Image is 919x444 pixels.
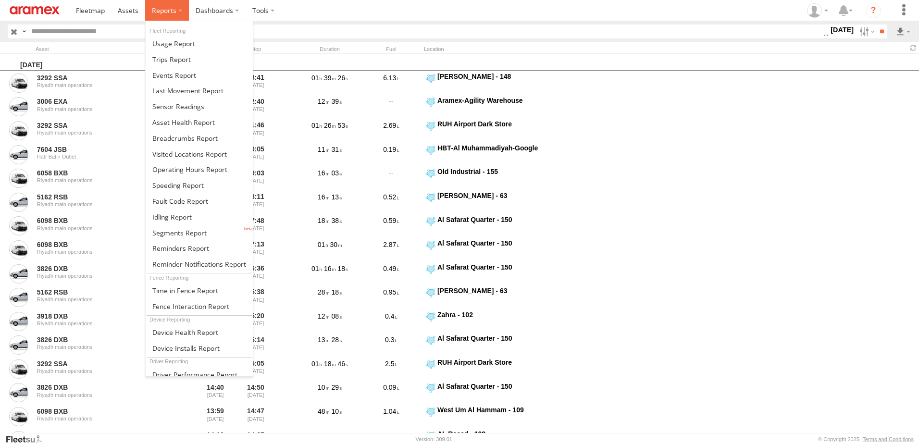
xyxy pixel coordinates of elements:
[197,382,234,404] div: Entered prior to selected date range
[318,383,330,391] span: 10
[362,120,420,142] div: 2.69
[424,382,544,404] label: Click to View Event Location
[311,74,322,82] span: 01
[37,225,169,231] div: Riyadh main operations
[37,193,169,201] a: 5162 RSB
[37,169,169,177] a: 6058 BXB
[37,201,169,207] div: Riyadh main operations
[318,312,330,320] span: 12
[237,120,274,142] div: 21:46 [DATE]
[146,256,253,272] a: Service Reminder Notifications Report
[332,407,342,415] span: 10
[338,122,348,129] span: 53
[37,74,169,82] a: 3292 SSA
[437,96,543,105] div: Aramex-Agility Warehouse
[37,431,169,440] a: 7642 JSB
[146,99,253,114] a: Sensor Readings
[146,193,253,209] a: Fault Code Report
[362,263,420,285] div: 0.49
[338,360,348,368] span: 46
[332,383,342,391] span: 29
[332,98,342,105] span: 39
[37,106,169,112] div: Riyadh main operations
[37,177,169,183] div: Riyadh main operations
[37,154,169,160] div: Hafr Batin Outlet
[318,432,330,439] span: 18
[237,334,274,356] div: 15:14 [DATE]
[362,382,420,404] div: 0.09
[318,241,328,248] span: 01
[856,25,876,38] label: Search Filter Options
[863,436,914,442] a: Terms and Conditions
[437,334,543,343] div: Al Safarat Quarter - 150
[424,96,544,118] label: Click to View Event Location
[437,72,543,81] div: [PERSON_NAME] - 148
[437,358,543,367] div: RUH Airport Dark Store
[318,193,330,201] span: 16
[338,74,348,82] span: 26
[437,382,543,391] div: Al Safarat Quarter - 150
[311,360,322,368] span: 01
[146,51,253,67] a: Trips Report
[37,335,169,344] a: 3826 DXB
[437,144,543,152] div: HBT-Al Muhammadiyah-Google
[37,97,169,106] a: 3006 EXA
[332,146,342,153] span: 31
[146,209,253,225] a: Idling Report
[37,296,169,302] div: Riyadh main operations
[332,169,342,177] span: 03
[146,114,253,130] a: Asset Health Report
[318,288,330,296] span: 28
[332,217,342,224] span: 38
[362,191,420,213] div: 0.52
[37,216,169,225] a: 6098 BXB
[424,263,544,285] label: Click to View Event Location
[416,436,452,442] div: Version: 309.01
[424,144,544,166] label: Click to View Event Location
[37,240,169,249] a: 6098 BXB
[146,283,253,298] a: Time in Fences Report
[5,434,50,444] a: Visit our Website
[330,241,342,248] span: 30
[437,406,543,414] div: West Um Al Hammam - 109
[437,430,543,438] div: AL Raeed - 108
[818,436,914,442] div: © Copyright 2025 -
[37,392,169,398] div: Riyadh main operations
[362,144,420,166] div: 0.19
[237,215,274,237] div: 17:48 [DATE]
[237,358,274,380] div: 15:05 [DATE]
[424,120,544,142] label: Click to View Event Location
[146,367,253,382] a: Driver Performance Report
[318,98,330,105] span: 12
[37,383,169,392] a: 3826 DXB
[37,121,169,130] a: 3292 SSA
[146,241,253,257] a: Reminders Report
[318,407,330,415] span: 48
[311,265,322,272] span: 01
[362,286,420,308] div: 0.95
[146,130,253,146] a: Breadcrumbs Report
[37,321,169,326] div: Riyadh main operations
[437,286,543,295] div: [PERSON_NAME] - 63
[324,122,336,129] span: 26
[318,336,330,344] span: 13
[437,167,543,176] div: Old Industrial - 155
[424,406,544,428] label: Click to View Event Location
[437,239,543,247] div: Al Safarat Quarter - 150
[237,310,274,333] div: 15:20 [DATE]
[10,6,60,14] img: aramex-logo.svg
[146,177,253,193] a: Fleet Speed Report
[37,82,169,88] div: Riyadh main operations
[146,298,253,314] a: Fence Interaction Report
[332,336,342,344] span: 28
[424,310,544,333] label: Click to View Event Location
[424,358,544,380] label: Click to View Event Location
[37,368,169,374] div: Riyadh main operations
[437,191,543,200] div: [PERSON_NAME] - 63
[424,239,544,261] label: Click to View Event Location
[437,120,543,128] div: RUH Airport Dark Store
[424,286,544,308] label: Click to View Event Location
[146,340,253,356] a: Device Installs Report
[362,72,420,94] div: 6.13
[37,312,169,321] a: 3918 DXB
